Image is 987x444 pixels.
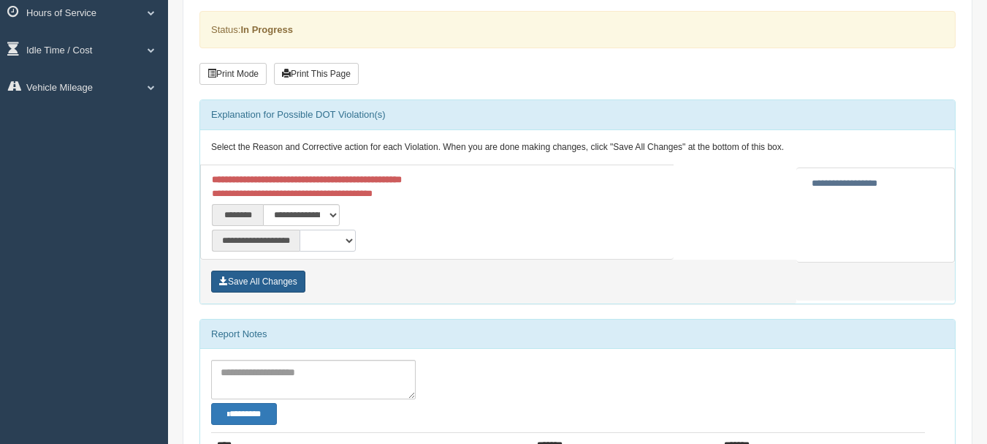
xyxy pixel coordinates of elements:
div: Select the Reason and Corrective action for each Violation. When you are done making changes, cli... [200,130,955,165]
div: Status: [199,11,956,48]
button: Save [211,271,305,293]
button: Change Filter Options [211,403,277,425]
div: Explanation for Possible DOT Violation(s) [200,100,955,129]
button: Print This Page [274,63,359,85]
div: Report Notes [200,320,955,349]
strong: In Progress [240,24,293,35]
button: Print Mode [199,63,267,85]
